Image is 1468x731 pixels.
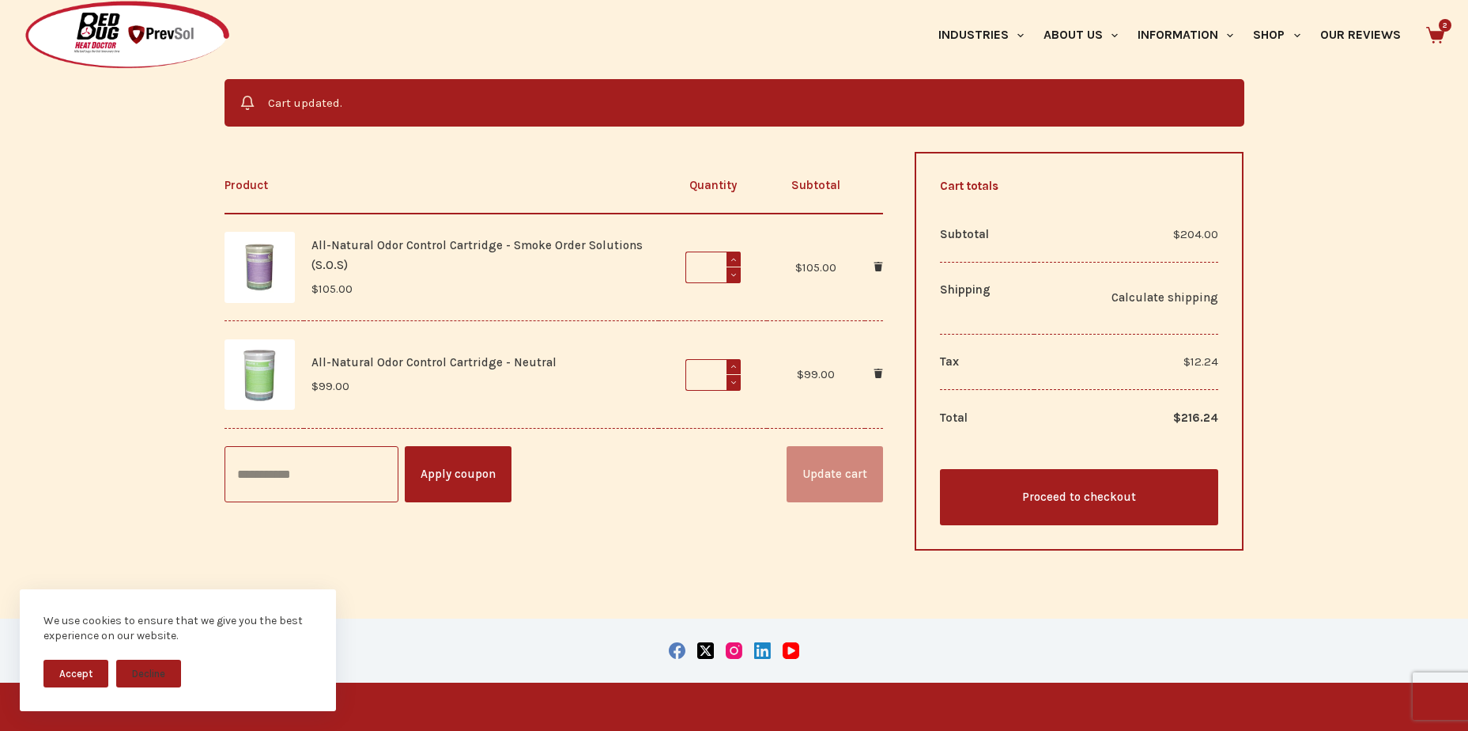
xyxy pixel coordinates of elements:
[940,390,1034,445] th: Total
[669,642,685,659] a: Facebook
[940,206,1034,262] th: Subtotal
[787,446,883,502] button: Update cart
[795,260,836,275] bdi: 105.00
[43,613,312,644] div: We use cookies to ensure that we give you the best experience on our website.
[795,260,802,275] span: $
[797,367,835,381] bdi: 99.00
[13,6,60,54] button: Open LiveChat chat widget
[783,642,799,659] a: YouTube
[1173,411,1218,425] bdi: 216.24
[874,367,883,381] a: Remove All-Natural Odor Control Cartridge - Neutral from cart
[405,446,511,502] button: Apply coupon
[685,252,741,283] input: Product quantity
[1439,19,1451,32] span: 2
[1183,354,1218,369] span: 12.24
[311,379,319,393] span: $
[43,660,108,687] button: Accept
[311,238,643,272] a: All-Natural Odor Control Cartridge - Smoke Order Solutions (S.O.S)
[659,157,766,214] th: Quantity
[874,260,883,275] a: Remove All-Natural Odor Control Cartridge - Smoke Order Solutions (S.O.S) from cart
[797,367,804,381] span: $
[116,660,181,687] button: Decline
[940,469,1219,525] a: Proceed to checkout
[311,379,349,393] bdi: 99.00
[767,157,865,214] th: Subtotal
[1183,354,1191,369] span: $
[311,355,557,369] a: All-Natural Odor Control Cartridge - Neutral
[311,282,353,296] bdi: 105.00
[1173,411,1181,425] span: $
[940,177,1219,195] h2: Cart totals
[940,334,1034,390] th: Tax
[754,642,771,659] a: LinkedIn
[726,642,742,659] a: Instagram
[697,642,714,659] a: X (Twitter)
[311,282,319,296] span: $
[940,262,1034,334] th: Shipping
[1173,227,1218,241] bdi: 204.00
[1173,227,1180,241] span: $
[225,79,1244,127] div: Cart updated.
[685,359,741,391] input: Product quantity
[1043,288,1219,308] a: Calculate shipping
[225,157,659,214] th: Product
